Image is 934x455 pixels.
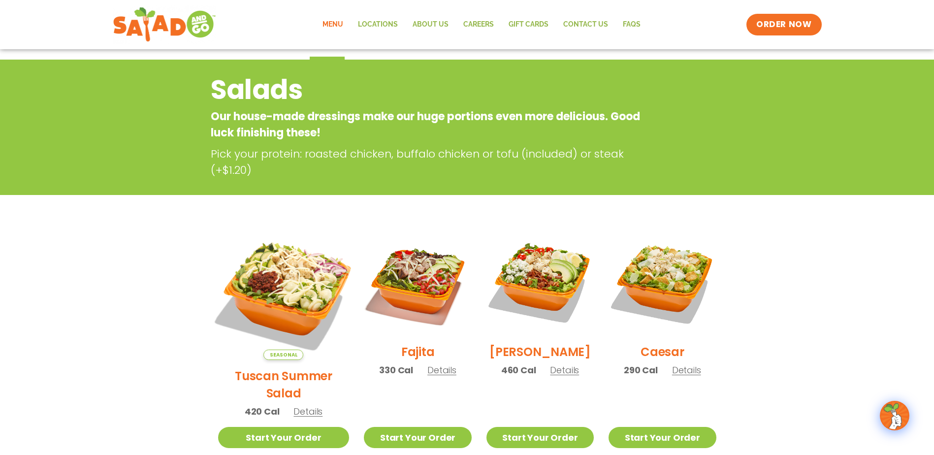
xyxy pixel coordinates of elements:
[218,427,350,448] a: Start Your Order
[364,228,471,336] img: Product photo for Fajita Salad
[624,363,658,377] span: 290 Cal
[641,343,684,360] h2: Caesar
[427,364,456,376] span: Details
[315,13,648,36] nav: Menu
[206,217,360,371] img: Product photo for Tuscan Summer Salad
[379,363,413,377] span: 330 Cal
[211,146,649,178] p: Pick your protein: roasted chicken, buffalo chicken or tofu (included) or steak (+$1.20)
[405,13,456,36] a: About Us
[364,427,471,448] a: Start Your Order
[401,343,435,360] h2: Fajita
[211,108,644,141] p: Our house-made dressings make our huge portions even more delicious. Good luck finishing these!
[245,405,280,418] span: 420 Cal
[609,427,716,448] a: Start Your Order
[501,363,536,377] span: 460 Cal
[211,70,644,110] h2: Salads
[746,14,821,35] a: ORDER NOW
[615,13,648,36] a: FAQs
[113,5,217,44] img: new-SAG-logo-768×292
[456,13,501,36] a: Careers
[293,405,322,418] span: Details
[486,228,594,336] img: Product photo for Cobb Salad
[881,402,908,429] img: wpChatIcon
[609,228,716,336] img: Product photo for Caesar Salad
[315,13,351,36] a: Menu
[550,364,579,376] span: Details
[263,350,303,360] span: Seasonal
[486,427,594,448] a: Start Your Order
[672,364,701,376] span: Details
[556,13,615,36] a: Contact Us
[756,19,811,31] span: ORDER NOW
[218,367,350,402] h2: Tuscan Summer Salad
[351,13,405,36] a: Locations
[489,343,591,360] h2: [PERSON_NAME]
[501,13,556,36] a: GIFT CARDS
